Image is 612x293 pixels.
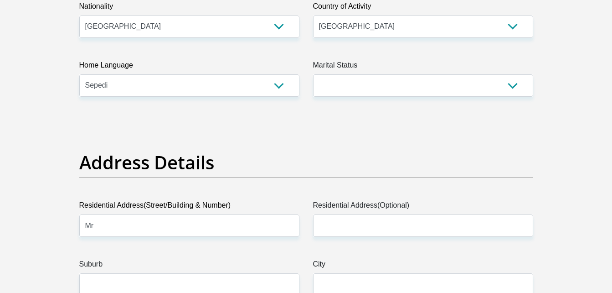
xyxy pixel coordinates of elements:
[79,200,299,215] label: Residential Address(Street/Building & Number)
[313,60,533,74] label: Marital Status
[313,259,533,273] label: City
[313,215,533,237] input: Address line 2 (Optional)
[79,60,299,74] label: Home Language
[79,1,299,16] label: Nationality
[313,200,533,215] label: Residential Address(Optional)
[79,259,299,273] label: Suburb
[313,1,533,16] label: Country of Activity
[79,152,533,173] h2: Address Details
[79,215,299,237] input: Valid residential address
